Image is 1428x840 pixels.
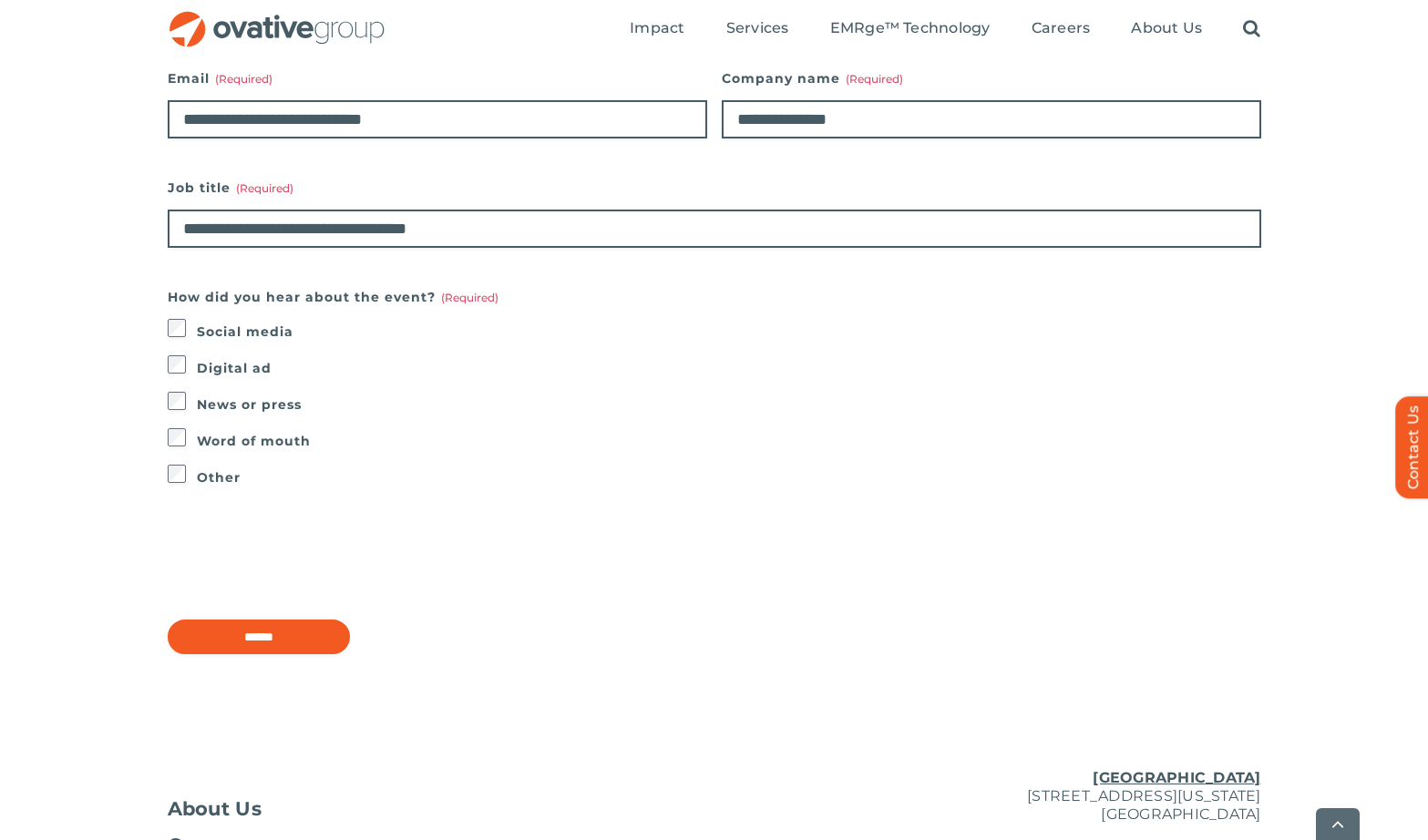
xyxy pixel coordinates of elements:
[830,19,991,39] a: EMRge™ Technology
[1131,19,1202,37] span: About Us
[1093,769,1260,786] u: [GEOGRAPHIC_DATA]
[168,9,386,26] a: OG_Full_horizontal_RGB
[1131,19,1202,39] a: About Us
[197,319,1261,344] label: Social media
[630,19,684,37] span: Impact
[1243,19,1260,39] a: Search
[197,428,1261,454] label: Word of mouth
[168,284,498,310] legend: How did you hear about the event?
[630,19,684,39] a: Impact
[1032,19,1091,39] a: Careers
[168,800,262,818] span: About Us
[722,66,1261,91] label: Company name
[197,355,1261,381] label: Digital ad
[726,19,789,37] span: Services
[168,66,707,91] label: Email
[168,800,532,818] a: About Us
[168,175,1261,200] label: Job title
[215,72,272,86] span: (Required)
[846,72,903,86] span: (Required)
[197,392,1261,417] label: News or press
[441,291,498,304] span: (Required)
[830,19,991,37] span: EMRge™ Technology
[168,527,445,598] iframe: reCAPTCHA
[236,181,293,195] span: (Required)
[726,19,789,39] a: Services
[1032,19,1091,37] span: Careers
[897,769,1261,824] p: [STREET_ADDRESS][US_STATE] [GEOGRAPHIC_DATA]
[197,465,1261,490] label: Other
